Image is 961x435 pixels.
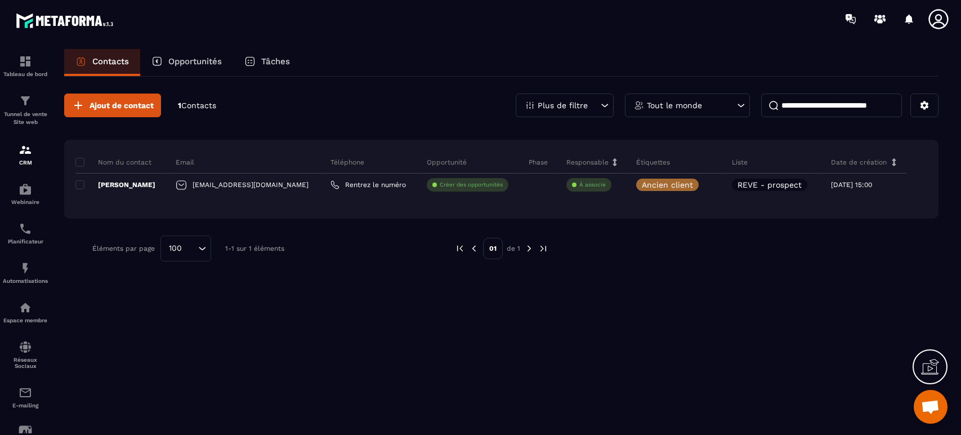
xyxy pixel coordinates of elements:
[90,100,154,111] span: Ajout de contact
[642,181,693,189] p: Ancien client
[64,94,161,117] button: Ajout de contact
[19,94,32,108] img: formation
[3,357,48,369] p: Réseaux Sociaux
[233,49,301,76] a: Tâches
[16,10,117,31] img: logo
[160,236,211,261] div: Search for option
[140,49,233,76] a: Opportunités
[524,243,534,254] img: next
[914,390,947,424] div: Ouvrir le chat
[261,56,290,66] p: Tâches
[579,181,606,189] p: À associe
[3,238,48,245] p: Planificateur
[483,238,503,259] p: 01
[92,56,129,66] p: Contacts
[19,183,32,196] img: automations
[3,110,48,126] p: Tunnel de vente Site web
[19,301,32,314] img: automations
[737,181,802,189] p: REVE - prospect
[538,243,548,254] img: next
[732,158,748,167] p: Liste
[3,135,48,174] a: formationformationCRM
[647,101,702,109] p: Tout le monde
[3,402,48,409] p: E-mailing
[168,56,222,66] p: Opportunités
[64,49,140,76] a: Contacts
[3,159,48,166] p: CRM
[19,143,32,157] img: formation
[3,199,48,205] p: Webinaire
[3,214,48,253] a: schedulerschedulerPlanificateur
[3,278,48,284] p: Automatisations
[3,378,48,417] a: emailemailE-mailing
[75,158,151,167] p: Nom du contact
[165,242,186,255] span: 100
[186,242,195,255] input: Search for option
[427,158,467,167] p: Opportunité
[831,181,872,189] p: [DATE] 15:00
[3,292,48,332] a: automationsautomationsEspace membre
[3,71,48,77] p: Tableau de bord
[3,253,48,292] a: automationsautomationsAutomatisations
[75,180,155,189] p: [PERSON_NAME]
[19,55,32,68] img: formation
[529,158,548,167] p: Phase
[225,245,284,252] p: 1-1 sur 1 éléments
[19,222,32,236] img: scheduler
[3,86,48,135] a: formationformationTunnel de vente Site web
[507,244,520,253] p: de 1
[3,317,48,323] p: Espace membre
[3,46,48,86] a: formationformationTableau de bord
[330,158,364,167] p: Téléphone
[440,181,503,189] p: Créer des opportunités
[831,158,887,167] p: Date de création
[178,100,216,111] p: 1
[566,158,609,167] p: Responsable
[19,386,32,400] img: email
[3,174,48,214] a: automationsautomationsWebinaire
[469,243,479,254] img: prev
[181,101,216,110] span: Contacts
[176,158,194,167] p: Email
[19,340,32,354] img: social-network
[538,101,588,109] p: Plus de filtre
[19,261,32,275] img: automations
[3,332,48,378] a: social-networksocial-networkRéseaux Sociaux
[636,158,670,167] p: Étiquettes
[455,243,465,254] img: prev
[92,245,155,252] p: Éléments par page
